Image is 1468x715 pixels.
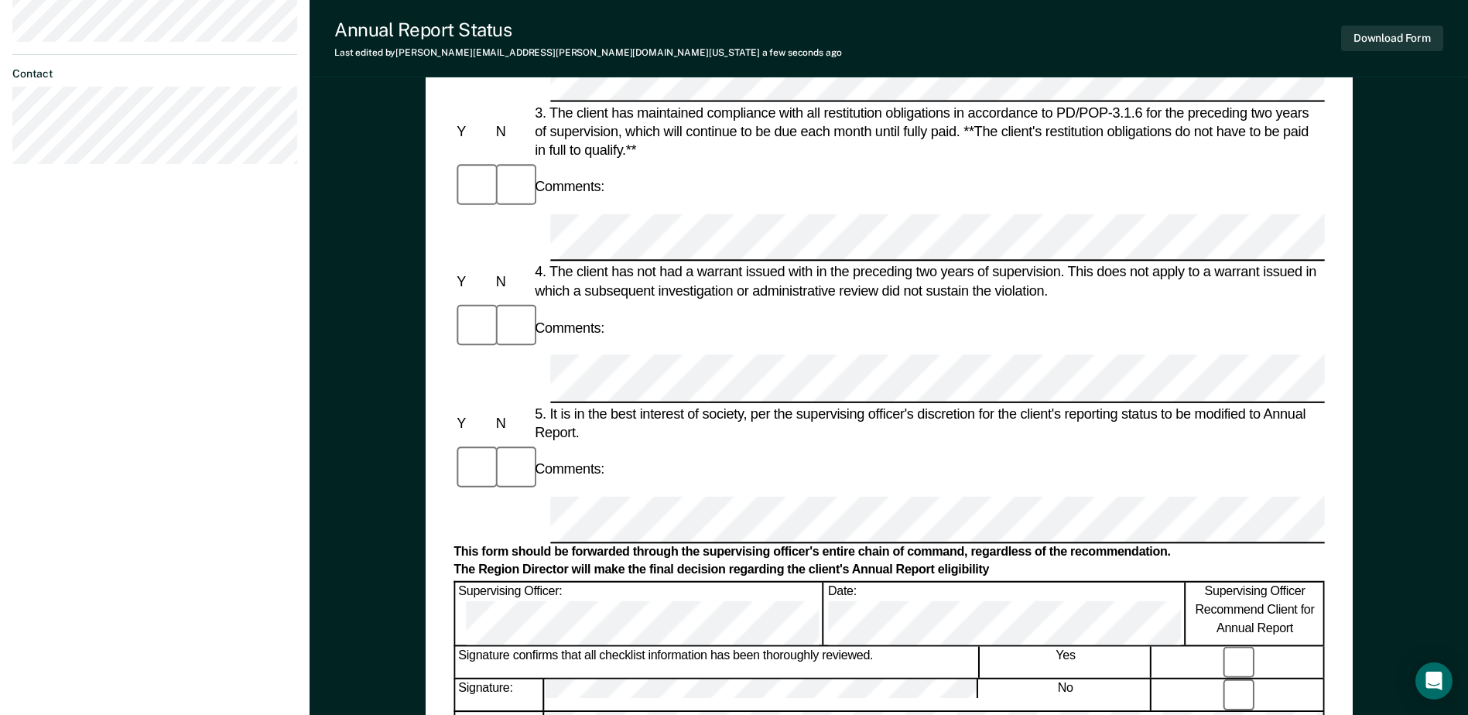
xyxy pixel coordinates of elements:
div: N [492,122,531,141]
div: Y [453,413,492,432]
button: Download Form [1341,26,1443,51]
div: Y [453,272,492,291]
div: Yes [980,646,1151,678]
div: N [492,413,531,432]
div: 5. It is in the best interest of society, per the supervising officer's discretion for the client... [532,404,1325,441]
div: Y [453,122,492,141]
div: Open Intercom Messenger [1415,662,1453,700]
div: No [980,679,1151,711]
div: Comments: [532,319,607,337]
div: 3. The client has maintained compliance with all restitution obligations in accordance to PD/POP-... [532,103,1325,159]
div: Comments: [532,177,607,196]
div: Comments: [532,460,607,478]
div: Date: [825,582,1185,645]
div: Supervising Officer Recommend Client for Annual Report [1186,582,1324,645]
span: a few seconds ago [762,47,842,58]
div: N [492,272,531,291]
div: This form should be forwarded through the supervising officer's entire chain of command, regardle... [453,545,1324,561]
div: Signature: [455,679,543,711]
div: Supervising Officer: [455,582,823,645]
div: Last edited by [PERSON_NAME][EMAIL_ADDRESS][PERSON_NAME][DOMAIN_NAME][US_STATE] [334,47,842,58]
div: Signature confirms that all checklist information has been thoroughly reviewed. [455,646,979,678]
div: The Region Director will make the final decision regarding the client's Annual Report eligibility [453,563,1324,579]
dt: Contact [12,67,297,80]
div: 4. The client has not had a warrant issued with in the preceding two years of supervision. This d... [532,263,1325,300]
div: Annual Report Status [334,19,842,41]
